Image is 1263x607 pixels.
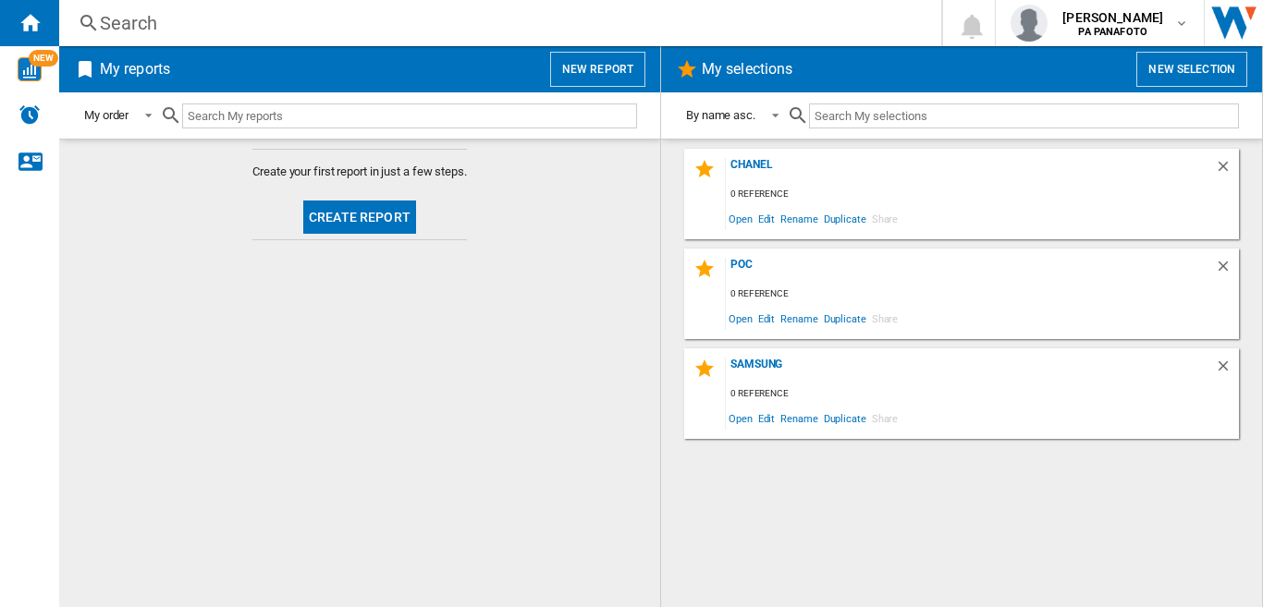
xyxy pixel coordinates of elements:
[809,103,1239,128] input: Search My selections
[726,382,1239,406] div: 0 reference
[182,103,637,128] input: Search My reports
[778,406,820,431] span: Rename
[726,406,755,431] span: Open
[550,52,645,87] button: New report
[1215,358,1239,382] div: Delete
[252,164,467,180] span: Create your first report in just a few steps.
[1215,258,1239,283] div: Delete
[726,283,1239,306] div: 0 reference
[698,52,796,87] h2: My selections
[755,306,779,331] span: Edit
[1136,52,1247,87] button: New selection
[726,358,1215,382] div: SAMSUNG
[755,406,779,431] span: Edit
[778,306,820,331] span: Rename
[869,306,901,331] span: Share
[100,10,893,36] div: Search
[303,200,416,234] button: Create report
[821,306,869,331] span: Duplicate
[726,206,755,231] span: Open
[821,206,869,231] span: Duplicate
[726,258,1215,283] div: POC
[1011,5,1048,42] img: profile.jpg
[821,406,869,431] span: Duplicate
[726,306,755,331] span: Open
[18,57,42,81] img: wise-card.svg
[686,108,755,122] div: By name asc.
[1062,8,1163,27] span: [PERSON_NAME]
[869,406,901,431] span: Share
[755,206,779,231] span: Edit
[1078,26,1147,38] b: PA PANAFOTO
[84,108,129,122] div: My order
[726,158,1215,183] div: Chanel
[726,183,1239,206] div: 0 reference
[18,103,41,126] img: alerts-logo.svg
[1215,158,1239,183] div: Delete
[778,206,820,231] span: Rename
[96,52,174,87] h2: My reports
[869,206,901,231] span: Share
[29,50,58,67] span: NEW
